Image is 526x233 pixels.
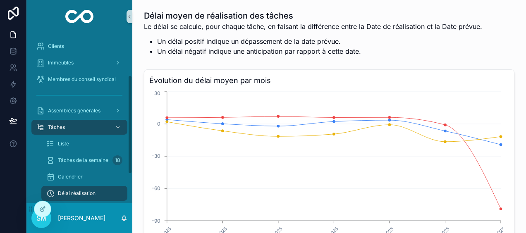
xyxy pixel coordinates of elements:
li: Un délai positif indique un dépassement de la date prévue. [157,36,482,46]
span: Liste [58,140,69,147]
div: scrollable content [26,33,132,203]
h1: Délai moyen de réalisation des tâches [144,10,482,21]
span: Tâches de la semaine [58,157,108,164]
tspan: 30 [154,90,160,96]
div: 18 [112,155,122,165]
a: Calendrier [41,169,127,184]
span: Assemblées générales [48,107,100,114]
span: Calendrier [58,174,83,180]
span: Clients [48,43,64,50]
p: Le délai se calcule, pour chaque tâche, en faisant la différence entre la Date de réalisation et ... [144,21,482,31]
a: Tâches [31,120,127,135]
a: Tâches de la semaine18 [41,153,127,168]
a: Membres du conseil syndical [31,72,127,87]
span: Délai réalisation [58,190,96,197]
span: SM [36,213,47,223]
li: Un délai négatif indique une anticipation par rapport à cette date. [157,46,482,56]
tspan: -30 [152,153,160,159]
span: Tâches [48,124,65,131]
span: Immeubles [48,59,74,66]
a: Délai réalisation [41,186,127,201]
span: Membres du conseil syndical [48,76,116,83]
a: Clients [31,39,127,54]
img: App logo [65,10,94,23]
p: [PERSON_NAME] [58,214,105,222]
tspan: -60 [152,185,160,191]
tspan: -90 [152,218,160,224]
a: Assemblées générales [31,103,127,118]
a: Liste [41,136,127,151]
h3: Évolution du délai moyen par mois [149,75,509,86]
tspan: 0 [157,121,160,127]
a: Immeubles [31,55,127,70]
